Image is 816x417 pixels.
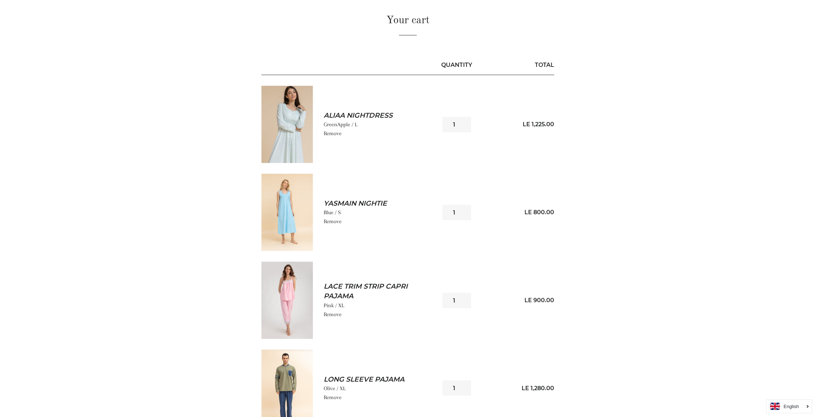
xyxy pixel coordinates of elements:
span: LE 1,225.00 [523,121,554,128]
a: Remove [324,311,342,318]
i: English [784,404,799,409]
img: Lace Trim Strip Capri Pajama - Pink / XL [262,262,313,339]
a: English [770,403,808,410]
p: Olive / XL [324,384,437,393]
p: GreenApple / L [324,120,437,129]
img: Yasmain Nightie - Blue / S [262,174,313,251]
a: Remove [324,394,342,401]
span: LE 800.00 [525,209,554,216]
a: Long sleeve Pajama [324,375,426,384]
a: Remove [324,218,342,225]
h1: Your cart [262,13,554,28]
a: Lace Trim Strip Capri Pajama [324,282,426,301]
a: Aliaa Nightdress [324,111,426,121]
span: LE 1,280.00 [522,385,554,392]
a: Remove [324,130,342,137]
p: Pink / XL [324,301,437,310]
img: Aliaa Nightdress - GreenApple / L [262,86,313,163]
a: Yasmain Nightie [324,199,426,208]
span: LE 900.00 [525,297,554,304]
div: Quantity [437,60,476,69]
div: Total [476,60,554,69]
p: Blue / S [324,208,437,217]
